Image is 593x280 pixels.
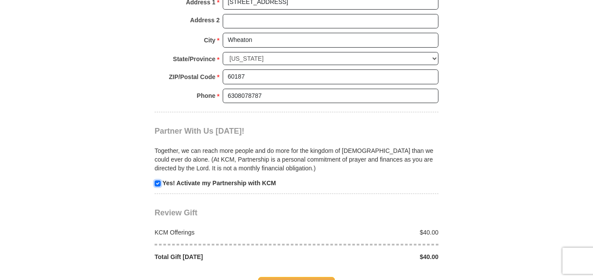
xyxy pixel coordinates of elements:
div: $40.00 [296,228,443,237]
span: Review Gift [155,208,197,217]
strong: City [204,34,215,46]
span: Partner With Us [DATE]! [155,127,245,135]
strong: Yes! Activate my Partnership with KCM [162,180,276,187]
strong: ZIP/Postal Code [169,71,216,83]
strong: Address 2 [190,14,220,26]
strong: Phone [197,90,216,102]
div: Total Gift [DATE] [150,252,297,261]
div: KCM Offerings [150,228,297,237]
div: $40.00 [296,252,443,261]
strong: State/Province [173,53,215,65]
p: Together, we can reach more people and do more for the kingdom of [DEMOGRAPHIC_DATA] than we coul... [155,146,438,173]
